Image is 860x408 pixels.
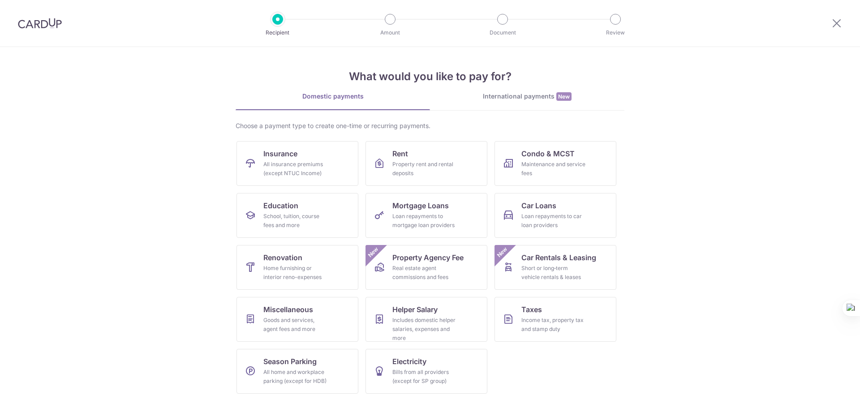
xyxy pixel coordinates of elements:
[392,200,449,211] span: Mortgage Loans
[582,28,649,37] p: Review
[521,304,542,315] span: Taxes
[494,193,616,238] a: Car LoansLoan repayments to car loan providers
[263,304,313,315] span: Miscellaneous
[521,160,586,178] div: Maintenance and service fees
[392,316,457,343] div: Includes domestic helper salaries, expenses and more
[495,245,510,260] span: New
[392,356,426,367] span: Electricity
[245,28,311,37] p: Recipient
[521,264,586,282] div: Short or long‑term vehicle rentals & leases
[236,121,624,130] div: Choose a payment type to create one-time or recurring payments.
[365,245,487,290] a: Property Agency FeeReal estate agent commissions and feesNew
[236,92,430,101] div: Domestic payments
[365,193,487,238] a: Mortgage LoansLoan repayments to mortgage loan providers
[236,141,358,186] a: InsuranceAll insurance premiums (except NTUC Income)
[392,368,457,386] div: Bills from all providers (except for SP group)
[521,252,596,263] span: Car Rentals & Leasing
[236,193,358,238] a: EducationSchool, tuition, course fees and more
[494,245,616,290] a: Car Rentals & LeasingShort or long‑term vehicle rentals & leasesNew
[366,245,381,260] span: New
[430,92,624,101] div: International payments
[357,28,423,37] p: Amount
[18,18,62,29] img: CardUp
[263,148,297,159] span: Insurance
[263,356,317,367] span: Season Parking
[494,141,616,186] a: Condo & MCSTMaintenance and service fees
[263,316,328,334] div: Goods and services, agent fees and more
[365,297,487,342] a: Helper SalaryIncludes domestic helper salaries, expenses and more
[392,148,408,159] span: Rent
[392,304,438,315] span: Helper Salary
[494,297,616,342] a: TaxesIncome tax, property tax and stamp duty
[392,160,457,178] div: Property rent and rental deposits
[263,200,298,211] span: Education
[365,349,487,394] a: ElectricityBills from all providers (except for SP group)
[263,252,302,263] span: Renovation
[803,381,851,404] iframe: Opens a widget where you can find more information
[263,368,328,386] div: All home and workplace parking (except for HDB)
[521,212,586,230] div: Loan repayments to car loan providers
[365,141,487,186] a: RentProperty rent and rental deposits
[392,212,457,230] div: Loan repayments to mortgage loan providers
[392,252,464,263] span: Property Agency Fee
[236,245,358,290] a: RenovationHome furnishing or interior reno-expenses
[263,212,328,230] div: School, tuition, course fees and more
[263,264,328,282] div: Home furnishing or interior reno-expenses
[392,264,457,282] div: Real estate agent commissions and fees
[521,148,575,159] span: Condo & MCST
[521,200,556,211] span: Car Loans
[521,316,586,334] div: Income tax, property tax and stamp duty
[236,349,358,394] a: Season ParkingAll home and workplace parking (except for HDB)
[556,92,572,101] span: New
[263,160,328,178] div: All insurance premiums (except NTUC Income)
[469,28,536,37] p: Document
[236,297,358,342] a: MiscellaneousGoods and services, agent fees and more
[236,69,624,85] h4: What would you like to pay for?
